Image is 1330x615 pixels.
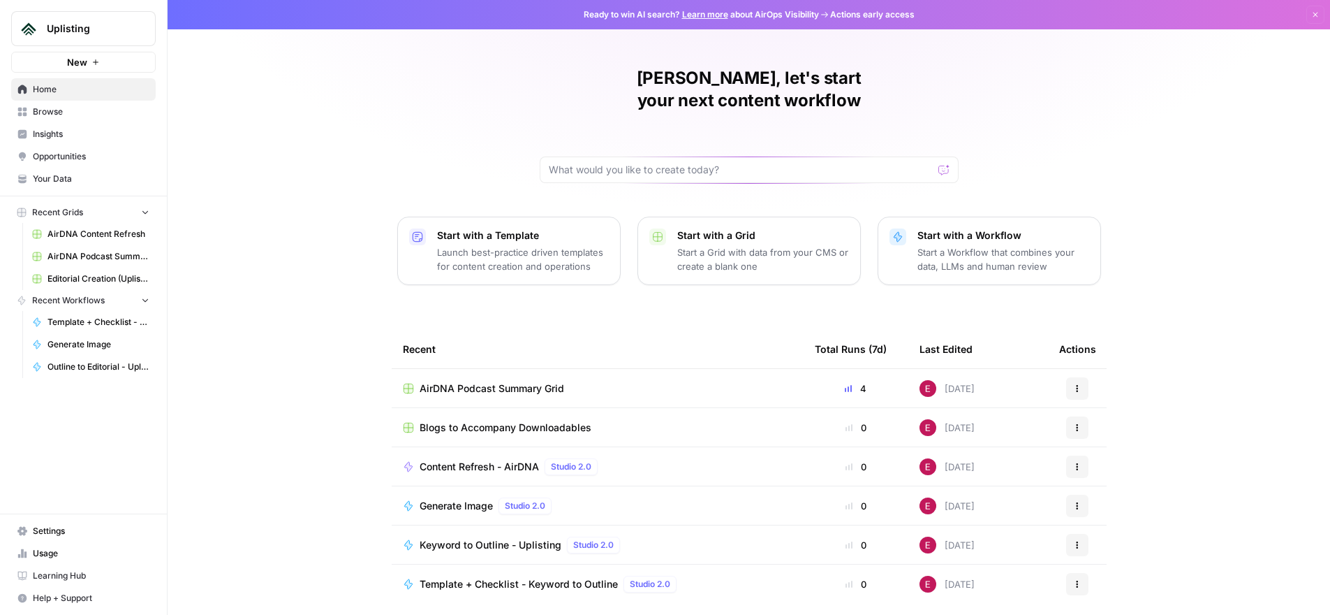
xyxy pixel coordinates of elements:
[919,498,975,514] div: [DATE]
[11,290,156,311] button: Recent Workflows
[815,382,897,396] div: 4
[919,537,975,553] div: [DATE]
[420,421,591,435] span: Blogs to Accompany Downloadables
[33,173,149,185] span: Your Data
[630,578,670,591] span: Studio 2.0
[47,250,149,263] span: AirDNA Podcast Summary Grid
[403,458,792,475] a: Content Refresh - AirDNAStudio 2.0
[919,330,973,368] div: Last Edited
[919,419,975,436] div: [DATE]
[11,542,156,565] a: Usage
[33,83,149,96] span: Home
[420,538,561,552] span: Keyword to Outline - Uplisting
[919,537,936,553] img: 6hq96n2leobrsvlurjgw6fk7c669
[67,55,87,69] span: New
[11,52,156,73] button: New
[11,145,156,168] a: Opportunities
[11,11,156,46] button: Workspace: Uplisting
[26,333,156,356] a: Generate Image
[815,499,897,513] div: 0
[32,206,83,219] span: Recent Grids
[505,500,545,512] span: Studio 2.0
[11,78,156,101] a: Home
[11,123,156,145] a: Insights
[815,538,897,552] div: 0
[540,67,959,112] h1: [PERSON_NAME], let's start your next content workflow
[403,330,792,368] div: Recent
[919,458,936,475] img: 6hq96n2leobrsvlurjgw6fk7c669
[26,268,156,290] a: Editorial Creation (Uplisting)
[437,245,609,273] p: Launch best-practice driven templates for content creation and operations
[33,570,149,582] span: Learning Hub
[33,592,149,605] span: Help + Support
[815,330,887,368] div: Total Runs (7d)
[830,8,915,21] span: Actions early access
[917,245,1089,273] p: Start a Workflow that combines your data, LLMs and human review
[677,245,849,273] p: Start a Grid with data from your CMS or create a blank one
[403,421,792,435] a: Blogs to Accompany Downloadables
[397,217,621,285] button: Start with a TemplateLaunch best-practice driven templates for content creation and operations
[919,458,975,475] div: [DATE]
[33,525,149,537] span: Settings
[677,229,849,243] p: Start with a Grid
[11,202,156,223] button: Recent Grids
[16,16,41,41] img: Uplisting Logo
[682,9,728,20] a: Learn more
[420,577,618,591] span: Template + Checklist - Keyword to Outline
[47,338,149,351] span: Generate Image
[32,294,105,307] span: Recent Workflows
[919,419,936,436] img: 6hq96n2leobrsvlurjgw6fk7c669
[815,577,897,591] div: 0
[11,587,156,609] button: Help + Support
[403,382,792,396] a: AirDNA Podcast Summary Grid
[420,499,493,513] span: Generate Image
[420,460,539,474] span: Content Refresh - AirDNA
[919,498,936,514] img: 6hq96n2leobrsvlurjgw6fk7c669
[878,217,1101,285] button: Start with a WorkflowStart a Workflow that combines your data, LLMs and human review
[584,8,819,21] span: Ready to win AI search? about AirOps Visibility
[11,565,156,587] a: Learning Hub
[11,520,156,542] a: Settings
[26,245,156,268] a: AirDNA Podcast Summary Grid
[549,163,933,177] input: What would you like to create today?
[637,217,861,285] button: Start with a GridStart a Grid with data from your CMS or create a blank one
[403,498,792,514] a: Generate ImageStudio 2.0
[33,150,149,163] span: Opportunities
[1059,330,1096,368] div: Actions
[573,539,614,551] span: Studio 2.0
[47,273,149,285] span: Editorial Creation (Uplisting)
[33,106,149,118] span: Browse
[26,311,156,333] a: Template + Checklist - Keyword to Outline
[47,22,131,36] span: Uplisting
[919,576,975,593] div: [DATE]
[26,356,156,378] a: Outline to Editorial - Uplisting
[420,382,564,396] span: AirDNA Podcast Summary Grid
[11,101,156,123] a: Browse
[437,229,609,243] p: Start with a Template
[815,421,897,435] div: 0
[26,223,156,245] a: AirDNA Content Refresh
[815,460,897,474] div: 0
[919,380,975,397] div: [DATE]
[917,229,1089,243] p: Start with a Workflow
[47,228,149,240] span: AirDNA Content Refresh
[33,547,149,560] span: Usage
[919,380,936,397] img: 6hq96n2leobrsvlurjgw6fk7c669
[47,361,149,373] span: Outline to Editorial - Uplisting
[33,128,149,140] span: Insights
[919,576,936,593] img: 6hq96n2leobrsvlurjgw6fk7c669
[403,576,792,593] a: Template + Checklist - Keyword to OutlineStudio 2.0
[11,168,156,190] a: Your Data
[403,537,792,553] a: Keyword to Outline - UplistingStudio 2.0
[47,316,149,328] span: Template + Checklist - Keyword to Outline
[551,461,591,473] span: Studio 2.0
